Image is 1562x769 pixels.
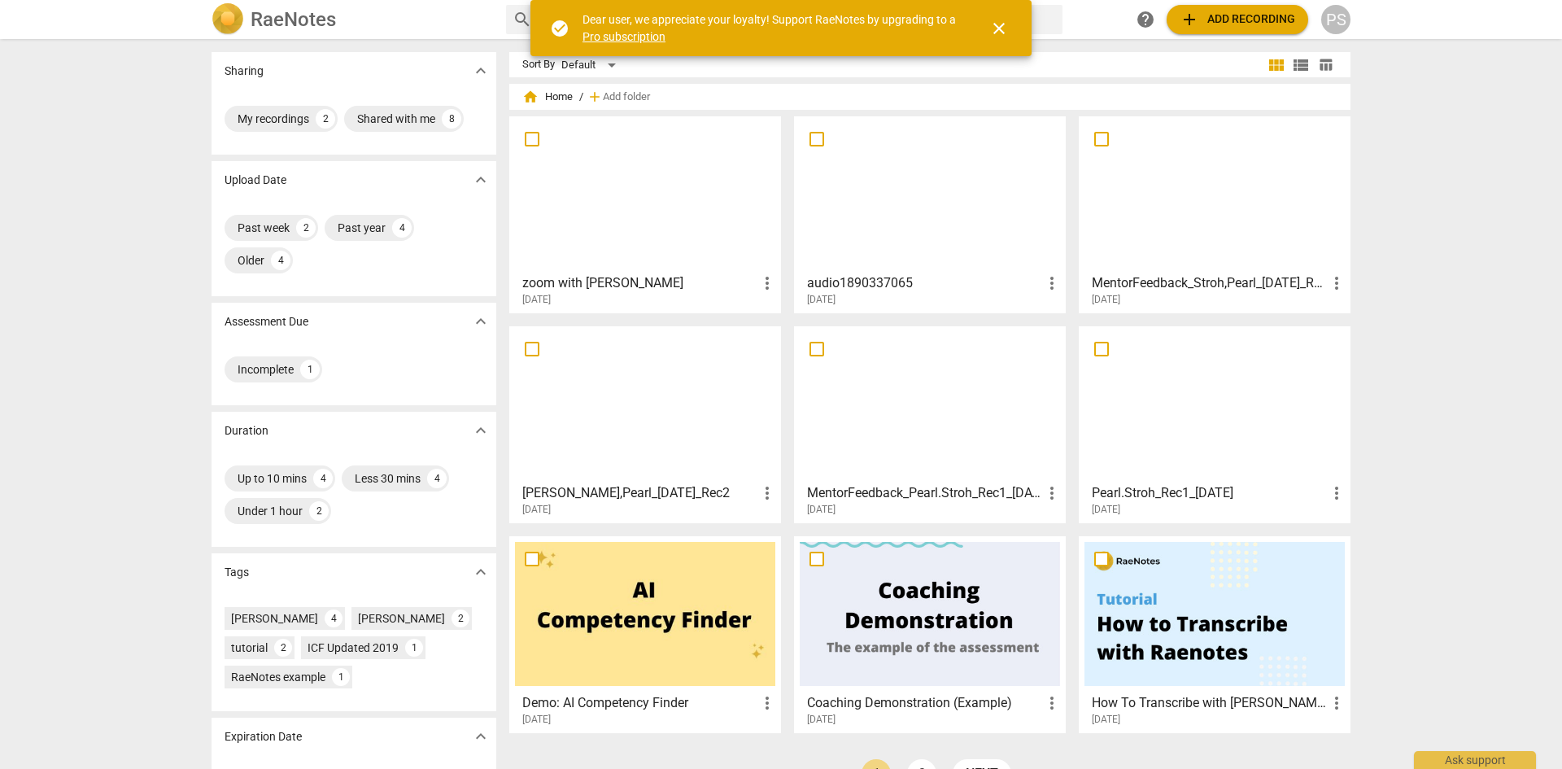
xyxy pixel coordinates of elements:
[469,418,493,443] button: Show more
[271,251,290,270] div: 4
[405,639,423,657] div: 1
[522,693,757,713] h3: Demo: AI Competency Finder
[807,693,1042,713] h3: Coaching Demonstration (Example)
[1318,57,1333,72] span: table_chart
[1084,542,1345,726] a: How To Transcribe with [PERSON_NAME][DATE]
[1327,273,1346,293] span: more_vert
[522,483,757,503] h3: Stroh,Pearl_24July2025_Rec2
[238,252,264,269] div: Older
[807,713,836,727] span: [DATE]
[392,218,412,238] div: 4
[469,724,493,749] button: Show more
[1092,483,1327,503] h3: Pearl.Stroh_Rec1_23April2025
[442,109,461,129] div: 8
[1136,10,1155,29] span: help
[1092,713,1120,727] span: [DATE]
[1267,55,1286,75] span: view_module
[238,503,303,519] div: Under 1 hour
[1321,5,1350,34] button: PS
[522,89,573,105] span: Home
[471,727,491,746] span: expand_more
[238,220,290,236] div: Past week
[1084,332,1345,516] a: Pearl.Stroh_Rec1_[DATE][DATE]
[469,168,493,192] button: Show more
[800,122,1060,306] a: audio1890337065[DATE]
[296,218,316,238] div: 2
[225,313,308,330] p: Assessment Due
[515,542,775,726] a: Demo: AI Competency Finder[DATE]
[1042,693,1062,713] span: more_vert
[452,610,469,627] div: 2
[300,360,320,379] div: 1
[1167,5,1308,34] button: Upload
[471,421,491,440] span: expand_more
[338,220,386,236] div: Past year
[522,293,551,307] span: [DATE]
[357,111,435,127] div: Shared with me
[1289,53,1313,77] button: List view
[1042,483,1062,503] span: more_vert
[251,8,336,31] h2: RaeNotes
[807,273,1042,293] h3: audio1890337065
[471,61,491,81] span: expand_more
[522,503,551,517] span: [DATE]
[1092,273,1327,293] h3: MentorFeedback_Stroh,Pearl_24July2025_Rec2
[1180,10,1199,29] span: add
[1131,5,1160,34] a: Help
[1180,10,1295,29] span: Add recording
[274,639,292,657] div: 2
[1042,273,1062,293] span: more_vert
[757,273,777,293] span: more_vert
[225,564,249,581] p: Tags
[316,109,335,129] div: 2
[471,562,491,582] span: expand_more
[308,640,399,656] div: ICF Updated 2019
[515,122,775,306] a: zoom with [PERSON_NAME][DATE]
[427,469,447,488] div: 4
[550,19,569,38] span: check_circle
[358,610,445,627] div: [PERSON_NAME]
[225,422,268,439] p: Duration
[231,610,318,627] div: [PERSON_NAME]
[469,309,493,334] button: Show more
[471,312,491,331] span: expand_more
[582,11,960,45] div: Dear user, we appreciate your loyalty! Support RaeNotes by upgrading to a
[757,483,777,503] span: more_vert
[225,63,264,80] p: Sharing
[1327,693,1346,713] span: more_vert
[238,470,307,487] div: Up to 10 mins
[807,293,836,307] span: [DATE]
[231,669,325,685] div: RaeNotes example
[561,52,622,78] div: Default
[313,469,333,488] div: 4
[212,3,244,36] img: Logo
[579,91,583,103] span: /
[225,728,302,745] p: Expiration Date
[522,713,551,727] span: [DATE]
[807,483,1042,503] h3: MentorFeedback_Pearl.Stroh_Rec1_23April2025
[231,640,268,656] div: tutorial
[238,361,294,378] div: Incomplete
[515,332,775,516] a: [PERSON_NAME],Pearl_[DATE]_Rec2[DATE]
[989,19,1009,38] span: close
[355,470,421,487] div: Less 30 mins
[1414,751,1536,769] div: Ask support
[522,89,539,105] span: home
[807,503,836,517] span: [DATE]
[1092,293,1120,307] span: [DATE]
[469,560,493,584] button: Show more
[800,542,1060,726] a: Coaching Demonstration (Example)[DATE]
[471,170,491,190] span: expand_more
[1327,483,1346,503] span: more_vert
[522,273,757,293] h3: zoom with Devorah
[587,89,603,105] span: add
[513,10,532,29] span: search
[757,693,777,713] span: more_vert
[1092,503,1120,517] span: [DATE]
[800,332,1060,516] a: MentorFeedback_Pearl.Stroh_Rec1_[DATE][DATE]
[1291,55,1311,75] span: view_list
[332,668,350,686] div: 1
[582,30,665,43] a: Pro subscription
[1084,122,1345,306] a: MentorFeedback_Stroh,Pearl_[DATE]_Rec2[DATE]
